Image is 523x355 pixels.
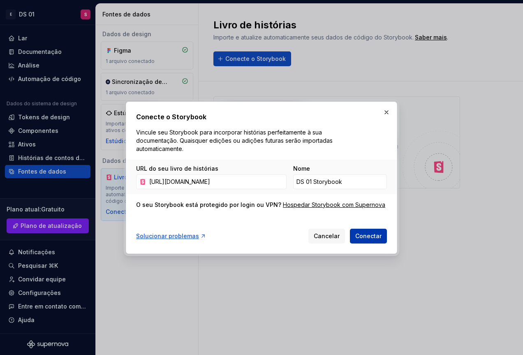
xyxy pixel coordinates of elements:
[136,232,206,240] a: Solucionar problemas
[293,174,387,189] input: Nome personalizado do livro de histórias
[293,165,310,172] font: Nome
[308,229,345,244] button: Cancelar
[314,232,340,239] font: Cancelar
[136,232,199,239] font: Solucionar problemas
[283,201,385,208] font: Hospedar Storybook com Supernova
[283,201,385,209] a: Hospedar Storybook com Supernova
[136,201,281,208] font: O seu Storybook está protegido por login ou VPN?
[146,174,287,189] input: https://seu-dominio-de-livro-de-historias.com/...
[136,165,218,172] font: URL do seu livro de histórias
[350,229,387,244] button: Conectar
[136,113,206,121] font: Conecte o Storybook
[136,129,334,152] font: Vincule seu Storybook para incorporar histórias perfeitamente à sua documentação. Quaisquer ediçõ...
[355,232,382,239] font: Conectar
